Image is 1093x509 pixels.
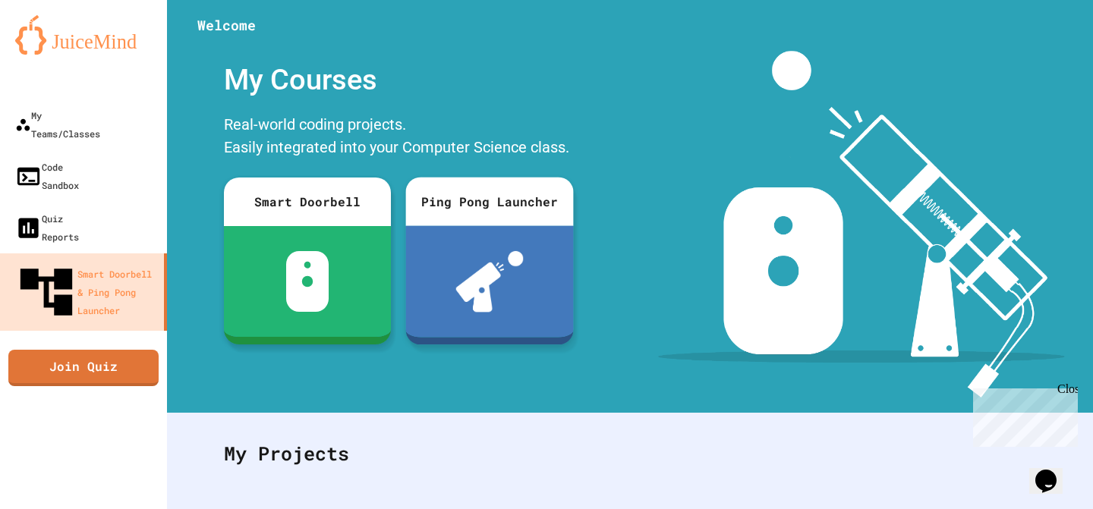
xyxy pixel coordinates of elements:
img: ppl-with-ball.png [455,251,523,312]
img: logo-orange.svg [15,15,152,55]
img: sdb-white.svg [286,251,329,312]
div: My Teams/Classes [15,106,100,143]
img: banner-image-my-projects.png [658,51,1065,397]
div: Real-world coding projects. Easily integrated into your Computer Science class. [216,109,581,166]
div: Smart Doorbell & Ping Pong Launcher [15,261,158,323]
div: Quiz Reports [15,209,79,246]
div: Code Sandbox [15,158,79,194]
iframe: chat widget [1029,448,1078,494]
div: My Projects [209,424,1051,483]
div: Smart Doorbell [224,178,391,226]
div: Chat with us now!Close [6,6,105,96]
iframe: chat widget [967,382,1078,447]
div: My Courses [216,51,581,109]
div: Ping Pong Launcher [405,177,573,225]
a: Join Quiz [8,350,159,386]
